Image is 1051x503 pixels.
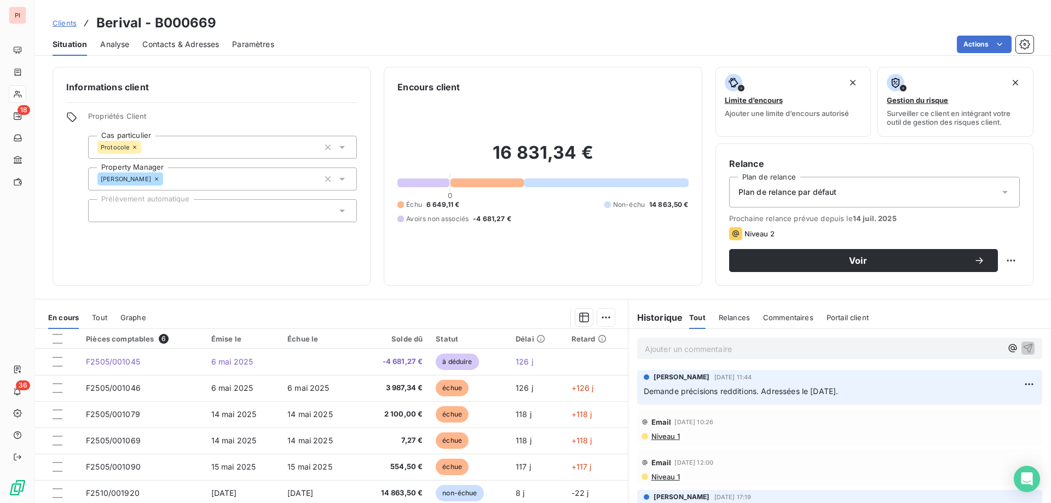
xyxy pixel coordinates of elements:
span: Email [651,418,672,426]
div: PI [9,7,26,24]
span: non-échue [436,485,483,501]
img: Logo LeanPay [9,479,26,496]
span: Propriétés Client [88,112,357,127]
span: Niveau 1 [650,472,680,481]
span: Ajouter une limite d’encours autorisé [725,109,849,118]
span: F2505/001069 [86,436,141,445]
span: Demande précisions redditions. Adressées le [DATE]. [644,386,839,396]
button: Limite d’encoursAjouter une limite d’encours autorisé [715,67,871,137]
span: Tout [92,313,107,322]
span: [DATE] 11:44 [714,374,752,380]
h6: Relance [729,157,1020,170]
span: échue [436,432,469,449]
span: Protocole [101,144,129,151]
span: Niveau 2 [744,229,775,238]
span: 36 [16,380,30,390]
h6: Encours client [397,80,460,94]
span: [PERSON_NAME] [654,492,710,502]
span: 3 987,34 € [364,383,423,394]
span: 554,50 € [364,461,423,472]
span: Avoirs non associés [406,214,469,224]
input: Ajouter une valeur [163,174,172,184]
span: 14 mai 2025 [211,436,257,445]
div: Open Intercom Messenger [1014,466,1040,492]
span: -22 j [571,488,589,498]
span: Surveiller ce client en intégrant votre outil de gestion des risques client. [887,109,1024,126]
span: Gestion du risque [887,96,948,105]
span: Analyse [100,39,129,50]
span: [PERSON_NAME] [654,372,710,382]
span: Limite d’encours [725,96,783,105]
span: 6 mai 2025 [287,383,330,392]
span: 15 mai 2025 [287,462,332,471]
span: 2 100,00 € [364,409,423,420]
div: Statut [436,334,503,343]
span: Non-échu [613,200,645,210]
div: Pièces comptables [86,334,198,344]
input: Ajouter une valeur [97,206,106,216]
span: En cours [48,313,79,322]
span: [DATE] [287,488,313,498]
button: Gestion du risqueSurveiller ce client en intégrant votre outil de gestion des risques client. [877,67,1033,137]
span: échue [436,406,469,423]
span: [DATE] 17:19 [714,494,752,500]
span: [DATE] [211,488,237,498]
span: Niveau 1 [650,432,680,441]
span: -4 681,27 € [364,356,423,367]
span: +118 j [571,436,592,445]
span: +118 j [571,409,592,419]
span: 15 mai 2025 [211,462,256,471]
span: [DATE] 10:26 [674,419,713,425]
span: F2510/001920 [86,488,140,498]
h3: Berival - B000669 [96,13,217,33]
span: Plan de relance par défaut [738,187,837,198]
div: Échue le [287,334,351,343]
span: échue [436,459,469,475]
span: Échu [406,200,422,210]
span: 126 j [516,383,533,392]
span: [DATE] 12:00 [674,459,713,466]
span: Commentaires [763,313,813,322]
span: 14 juil. 2025 [853,214,897,223]
div: Émise le [211,334,275,343]
div: Retard [571,334,621,343]
span: Portail client [827,313,869,322]
span: 0 [448,191,452,200]
h6: Historique [628,311,683,324]
span: +117 j [571,462,592,471]
span: Paramètres [232,39,274,50]
span: 14 mai 2025 [287,409,333,419]
span: 18 [18,105,30,115]
span: 14 mai 2025 [287,436,333,445]
button: Voir [729,249,998,272]
input: Ajouter une valeur [141,142,150,152]
span: -4 681,27 € [473,214,511,224]
span: F2505/001090 [86,462,141,471]
span: 6 649,11 € [426,200,460,210]
span: 117 j [516,462,531,471]
span: 126 j [516,357,533,366]
span: 6 [159,334,169,344]
div: Délai [516,334,558,343]
div: Solde dû [364,334,423,343]
span: +126 j [571,383,594,392]
span: Contacts & Adresses [142,39,219,50]
span: 7,27 € [364,435,423,446]
span: 14 mai 2025 [211,409,257,419]
span: à déduire [436,354,478,370]
span: Graphe [120,313,146,322]
span: échue [436,380,469,396]
span: F2505/001079 [86,409,140,419]
span: 118 j [516,409,532,419]
span: F2505/001045 [86,357,140,366]
span: Tout [689,313,706,322]
span: Relances [719,313,750,322]
span: Situation [53,39,87,50]
span: Email [651,458,672,467]
span: 14 863,50 € [649,200,689,210]
span: 6 mai 2025 [211,357,253,366]
span: 8 j [516,488,524,498]
span: Voir [742,256,974,265]
h6: Informations client [66,80,357,94]
span: Clients [53,19,77,27]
